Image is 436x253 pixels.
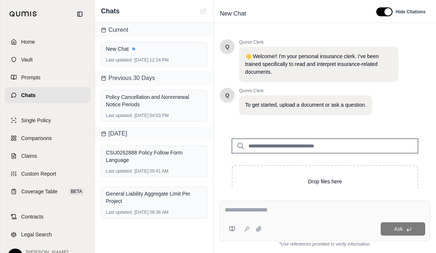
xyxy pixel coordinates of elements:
[21,38,35,46] span: Home
[381,222,425,236] button: Ask
[245,53,393,76] p: 👋 Welcome!! I'm your personal insurance clerk. I've been trained specifically to read and interpr...
[21,231,52,238] span: Legal Search
[101,6,120,16] span: Chats
[21,91,36,99] span: Chats
[5,130,90,146] a: Comparisons
[95,23,214,37] div: Current
[106,168,203,174] div: [DATE] 09:41 AM
[239,39,398,45] span: Qumis Clerk
[21,56,33,63] span: Vault
[5,34,90,50] a: Home
[106,113,203,119] div: [DATE] 04:03 PM
[21,213,43,220] span: Contracts
[5,166,90,182] a: Custom Report
[217,8,249,20] span: New Chat
[245,101,366,109] p: To get started, upload a document or ask a question.
[396,9,426,15] span: Hide Citations
[74,8,86,20] button: Collapse sidebar
[239,88,372,94] span: Qumis Clerk
[21,152,37,160] span: Claims
[5,183,90,200] a: Coverage TableBETA
[5,51,90,68] a: Vault
[106,168,133,174] span: Last updated:
[106,45,203,53] div: New Chat
[225,43,230,50] span: Hello
[199,7,208,16] button: New Chat
[21,170,56,177] span: Custom Report
[225,91,230,99] span: Hello
[5,112,90,129] a: Single Policy
[220,241,430,247] div: *Use references provided to verify information.
[95,126,214,141] div: [DATE]
[21,117,51,124] span: Single Policy
[21,74,40,81] span: Prompts
[394,226,403,232] span: Ask
[5,148,90,164] a: Claims
[9,11,37,17] img: Qumis Logo
[106,209,203,215] div: [DATE] 09:36 AM
[106,57,203,63] div: [DATE] 12:24 PM
[69,188,84,195] span: BETA
[5,209,90,225] a: Contracts
[106,93,203,108] div: Policy Cancellation and Nonrenewal Notice Periods
[106,209,133,215] span: Last updated:
[244,178,406,185] p: Drop files here
[5,87,90,103] a: Chats
[244,188,406,194] p: Upload PDF, Excel, Word, or image files (JPG, PNG, TIFF)
[106,57,133,63] span: Last updated:
[217,8,367,20] div: Edit Title
[5,69,90,86] a: Prompts
[21,134,52,142] span: Comparisons
[106,190,203,205] div: General Liability Aggregate Limit Per Project
[5,226,90,243] a: Legal Search
[21,188,58,195] span: Coverage Table
[106,149,203,164] div: CSU0262888 Policy Follow Form Language
[95,71,214,86] div: Previous 30 Days
[106,113,133,119] span: Last updated:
